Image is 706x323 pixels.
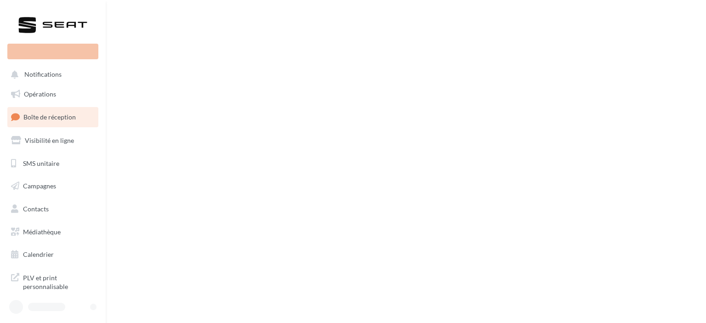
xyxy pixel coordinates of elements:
span: Visibilité en ligne [25,136,74,144]
a: Opérations [6,85,100,104]
span: Calendrier [23,250,54,258]
a: Contacts [6,199,100,219]
a: Calendrier [6,245,100,264]
a: Médiathèque [6,222,100,242]
span: Contacts [23,205,49,213]
a: Boîte de réception [6,107,100,127]
span: PLV et print personnalisable [23,272,95,291]
a: PLV et print personnalisable [6,268,100,295]
span: Campagnes [23,182,56,190]
a: Visibilité en ligne [6,131,100,150]
span: Opérations [24,90,56,98]
span: SMS unitaire [23,159,59,167]
a: SMS unitaire [6,154,100,173]
span: Notifications [24,71,62,79]
a: Campagnes [6,176,100,196]
div: Nouvelle campagne [7,44,98,59]
span: Boîte de réception [23,113,76,121]
span: Médiathèque [23,228,61,236]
